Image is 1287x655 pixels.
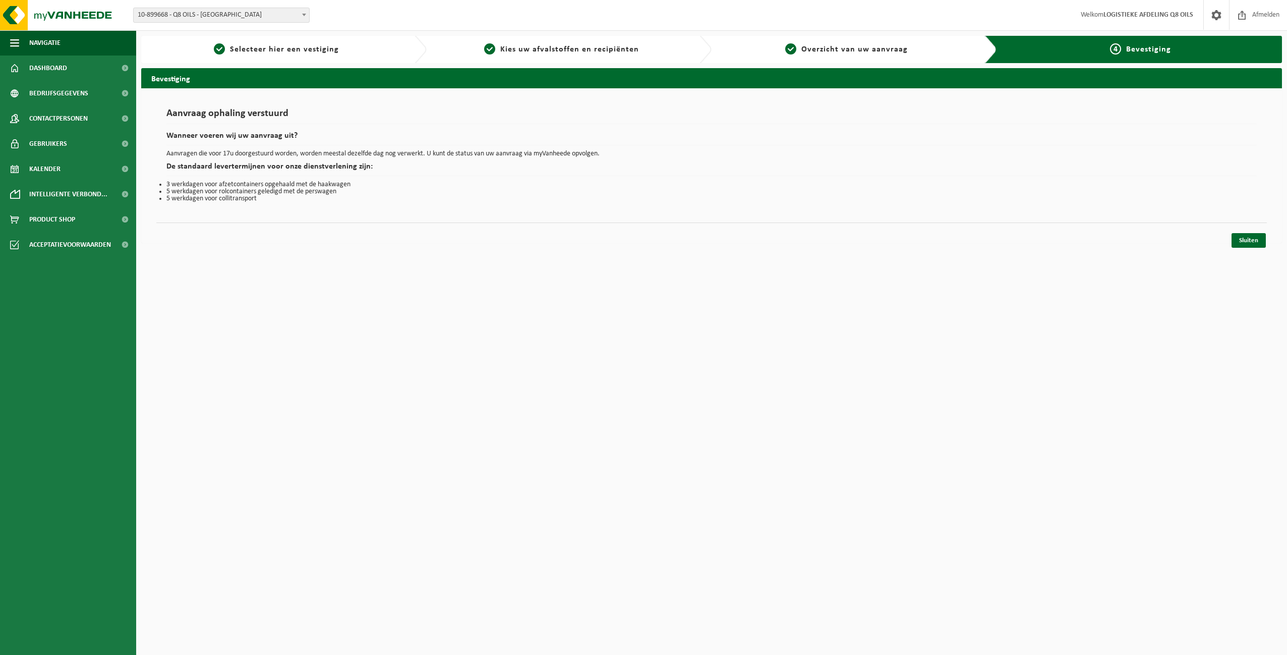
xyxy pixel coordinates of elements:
[166,162,1257,176] h2: De standaard levertermijnen voor onze dienstverlening zijn:
[801,45,908,53] span: Overzicht van uw aanvraag
[29,182,107,207] span: Intelligente verbond...
[432,43,692,56] a: 2Kies uw afvalstoffen en recipiënten
[29,131,67,156] span: Gebruikers
[717,43,977,56] a: 3Overzicht van uw aanvraag
[1103,11,1193,19] strong: LOGISTIEKE AFDELING Q8 OILS
[29,106,88,131] span: Contactpersonen
[29,207,75,232] span: Product Shop
[484,43,495,54] span: 2
[29,156,61,182] span: Kalender
[29,30,61,56] span: Navigatie
[134,8,309,22] span: 10-899668 - Q8 OILS - ANTWERPEN
[214,43,225,54] span: 1
[166,108,1257,124] h1: Aanvraag ophaling verstuurd
[1126,45,1171,53] span: Bevestiging
[133,8,310,23] span: 10-899668 - Q8 OILS - ANTWERPEN
[1232,233,1266,248] a: Sluiten
[230,45,339,53] span: Selecteer hier een vestiging
[166,132,1257,145] h2: Wanneer voeren wij uw aanvraag uit?
[500,45,639,53] span: Kies uw afvalstoffen en recipiënten
[166,181,1257,188] li: 3 werkdagen voor afzetcontainers opgehaald met de haakwagen
[166,150,1257,157] p: Aanvragen die voor 17u doorgestuurd worden, worden meestal dezelfde dag nog verwerkt. U kunt de s...
[1110,43,1121,54] span: 4
[166,195,1257,202] li: 5 werkdagen voor collitransport
[141,68,1282,88] h2: Bevestiging
[166,188,1257,195] li: 5 werkdagen voor rolcontainers geledigd met de perswagen
[29,56,67,81] span: Dashboard
[29,232,111,257] span: Acceptatievoorwaarden
[146,43,406,56] a: 1Selecteer hier een vestiging
[785,43,796,54] span: 3
[29,81,88,106] span: Bedrijfsgegevens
